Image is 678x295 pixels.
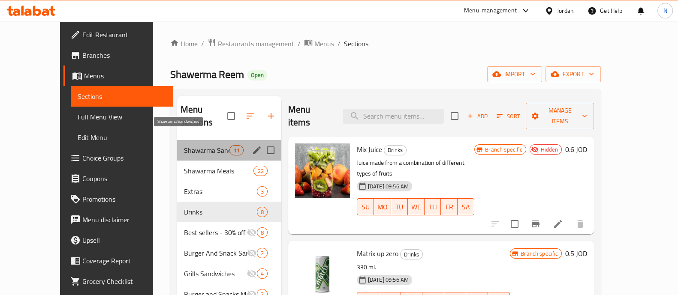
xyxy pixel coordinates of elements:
[257,207,268,217] div: items
[177,222,281,243] div: Best sellers - 30% off on selected items8
[537,146,561,154] span: Hidden
[482,146,526,154] span: Branch specific
[184,207,257,217] span: Drinks
[565,143,587,155] h6: 0.6 JOD
[257,186,268,197] div: items
[464,110,491,123] button: Add
[365,182,412,191] span: [DATE] 09:56 AM
[357,143,382,156] span: Mix Juice
[184,227,247,238] span: Best sellers - 30% off on selected items
[63,271,173,292] a: Grocery Checklist
[247,72,267,79] span: Open
[222,107,240,125] span: Select all sections
[201,39,204,49] li: /
[425,198,441,215] button: TH
[384,145,407,155] div: Drinks
[82,235,166,245] span: Upsell
[357,198,374,215] button: SU
[257,188,267,196] span: 3
[545,66,601,82] button: export
[247,227,257,238] svg: Inactive section
[84,71,166,81] span: Menus
[229,145,243,155] div: items
[177,263,281,284] div: Grills Sandwiches4
[428,201,438,213] span: TH
[298,39,301,49] li: /
[458,198,474,215] button: SA
[78,132,166,143] span: Edit Menu
[184,268,247,279] div: Grills Sandwiches
[63,189,173,209] a: Promotions
[257,208,267,216] span: 8
[494,69,535,80] span: import
[63,250,173,271] a: Coverage Report
[82,173,166,184] span: Coupons
[257,270,267,278] span: 4
[177,181,281,202] div: Extras3
[295,143,350,198] img: Mix Juice
[377,201,388,213] span: MO
[337,39,341,49] li: /
[71,107,173,127] a: Full Menu View
[444,201,454,213] span: FR
[400,249,423,259] div: Drinks
[257,248,268,258] div: items
[82,256,166,266] span: Coverage Report
[553,219,563,229] a: Edit menu item
[254,167,267,175] span: 22
[408,198,425,215] button: WE
[395,201,404,213] span: TU
[464,6,517,16] div: Menu-management
[314,39,334,49] span: Menus
[446,107,464,125] span: Select section
[177,161,281,181] div: Shawarma Meals22
[517,250,561,258] span: Branch specific
[552,69,594,80] span: export
[177,202,281,222] div: Drinks8
[533,105,587,127] span: Manage items
[181,103,227,129] h2: Menu sections
[240,106,261,126] span: Sort sections
[63,209,173,230] a: Menu disclaimer
[663,6,667,15] span: N
[177,140,281,161] div: Shawarma Sandwiches11edit
[525,214,546,234] button: Branch-specific-item
[71,127,173,148] a: Edit Menu
[411,201,421,213] span: WE
[184,248,247,258] div: Burger And Snack Sandwiches
[78,112,166,122] span: Full Menu View
[357,262,510,273] p: 330 ml.
[78,91,166,101] span: Sections
[71,86,173,107] a: Sections
[63,45,173,66] a: Branches
[257,227,268,238] div: items
[357,247,398,260] span: Matrix up zero
[466,111,489,121] span: Add
[170,65,244,84] span: Shawerma Reem
[247,248,257,258] svg: Inactive section
[357,158,474,179] p: Juice made from a combination of different types of fruits.
[177,243,281,263] div: Burger And Snack Sandwiches2
[250,144,263,157] button: edit
[384,145,406,155] span: Drinks
[63,24,173,45] a: Edit Restaurant
[82,215,166,225] span: Menu disclaimer
[497,111,520,121] span: Sort
[257,249,267,257] span: 2
[494,110,522,123] button: Sort
[170,38,601,49] nav: breadcrumb
[253,166,267,176] div: items
[63,148,173,168] a: Choice Groups
[63,230,173,250] a: Upsell
[464,110,491,123] span: Add item
[247,268,257,279] svg: Inactive section
[487,66,542,82] button: import
[361,201,371,213] span: SU
[391,198,408,215] button: TU
[461,201,471,213] span: SA
[343,109,444,124] input: search
[230,146,243,155] span: 11
[184,166,254,176] span: Shawarma Meals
